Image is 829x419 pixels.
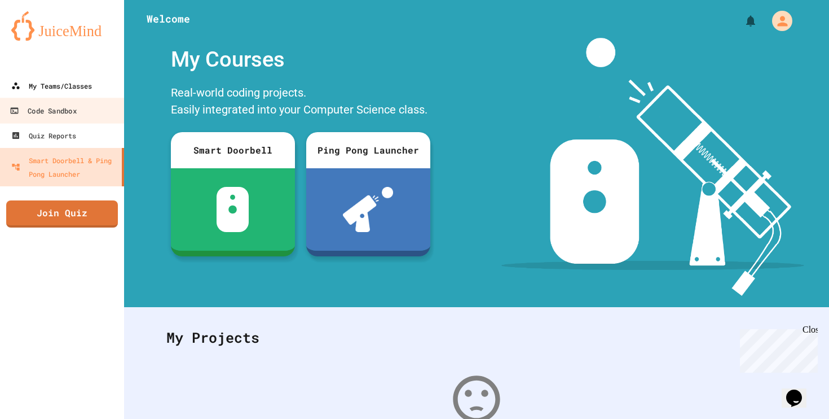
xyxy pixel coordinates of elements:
div: My Teams/Classes [11,79,92,93]
div: My Projects [155,316,798,360]
div: Quiz Reports [11,129,76,142]
img: ppl-with-ball.png [343,187,393,232]
div: Real-world coding projects. Easily integrated into your Computer Science class. [165,81,436,124]
iframe: chat widget [782,374,818,408]
div: My Courses [165,38,436,81]
div: My Notifications [723,11,760,30]
div: Smart Doorbell [171,132,295,168]
div: Smart Doorbell & Ping Pong Launcher [11,154,117,181]
img: sdb-white.svg [217,187,249,232]
img: logo-orange.svg [11,11,113,41]
img: banner-image-my-projects.png [501,38,804,296]
a: Join Quiz [6,200,118,228]
div: My Account [760,8,795,34]
iframe: chat widget [735,325,818,373]
div: Ping Pong Launcher [306,132,430,168]
div: Chat with us now!Close [5,5,78,72]
div: Code Sandbox [10,104,76,118]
